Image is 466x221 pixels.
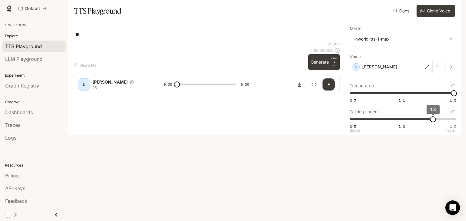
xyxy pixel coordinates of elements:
span: 1.5 [450,124,456,129]
button: Shortcuts [73,60,99,70]
div: inworld-tts-1-max [354,36,446,42]
div: D [79,80,89,89]
p: Faster [445,129,456,132]
span: 1.1 [399,98,405,103]
button: Clone Voice [417,5,455,17]
p: 25 [93,85,149,90]
button: Inspect [308,78,320,91]
button: Reset to default [450,82,456,89]
p: [PERSON_NAME] [93,79,128,85]
span: 1.3 [430,107,436,112]
button: All workspaces [16,2,49,15]
p: Temperature [350,84,375,88]
p: $ 0.000020 [314,48,334,53]
p: CTRL + [331,57,337,64]
span: 1.0 [399,124,405,129]
p: Model [350,27,362,31]
p: ⏎ [331,57,337,68]
div: inworld-tts-1-max [350,33,456,45]
p: Slower [350,129,362,132]
p: 2 / 1000 [328,41,340,47]
span: 0:00 [241,81,249,87]
span: 0.5 [350,124,356,129]
p: [PERSON_NAME] [362,64,397,70]
button: GenerateCTRL +⏎ [308,54,340,70]
h1: TTS Playground [74,5,121,17]
div: Open Intercom Messenger [445,200,460,215]
span: 1.5 [450,98,456,103]
button: Copy Voice ID [128,80,136,84]
button: Download audio [293,78,306,91]
span: 0.7 [350,98,356,103]
span: 0:00 [164,81,172,87]
p: Default [25,6,40,11]
p: Talking speed [350,110,378,114]
p: Voice [350,54,361,59]
a: Docs [391,5,412,17]
button: Reset to default [450,108,456,115]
